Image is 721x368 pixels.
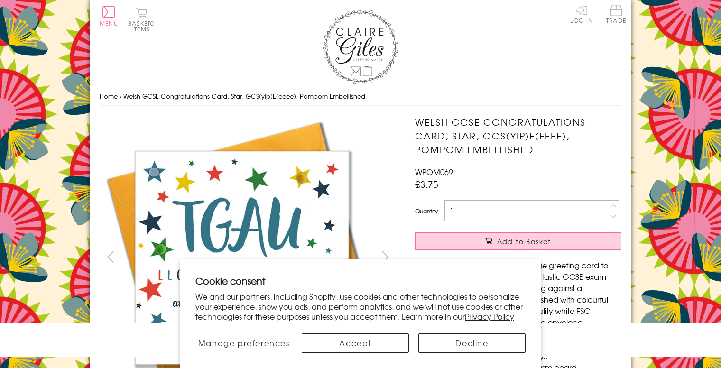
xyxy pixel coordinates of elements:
p: We and our partners, including Shopify, use cookies and other technologies to personalize your ex... [195,292,526,321]
span: £3.75 [415,177,438,191]
button: prev [100,246,121,267]
button: Accept [302,333,409,353]
nav: breadcrumbs [100,87,621,106]
span: Trade [606,5,626,23]
button: Add to Basket [415,232,621,250]
h2: Cookie consent [195,274,526,287]
span: › [120,92,121,101]
button: Menu [100,6,118,26]
a: Trade [606,5,626,25]
span: Menu [100,19,118,28]
span: Welsh GCSE Congratulations Card, Star, GCS(yip)E(eeee), Pompom Embellished [123,92,365,101]
span: WPOM069 [415,166,453,177]
button: next [375,246,396,267]
img: Claire Giles Greetings Cards [323,9,398,84]
a: Privacy Policy [465,311,514,322]
button: Decline [418,333,526,353]
span: Add to Basket [497,237,551,246]
span: 0 items [132,19,154,33]
button: Manage preferences [195,333,292,353]
img: Welsh GCSE Congratulations Card, Star, GCS(yip)E(eeee), Pompom Embellished [396,115,681,363]
span: Manage preferences [198,337,290,349]
a: Home [100,92,118,101]
button: Basket0 items [128,8,154,32]
h1: Welsh GCSE Congratulations Card, Star, GCS(yip)E(eeee), Pompom Embellished [415,115,621,156]
a: Log In [570,5,593,23]
label: Quantity [415,207,438,215]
